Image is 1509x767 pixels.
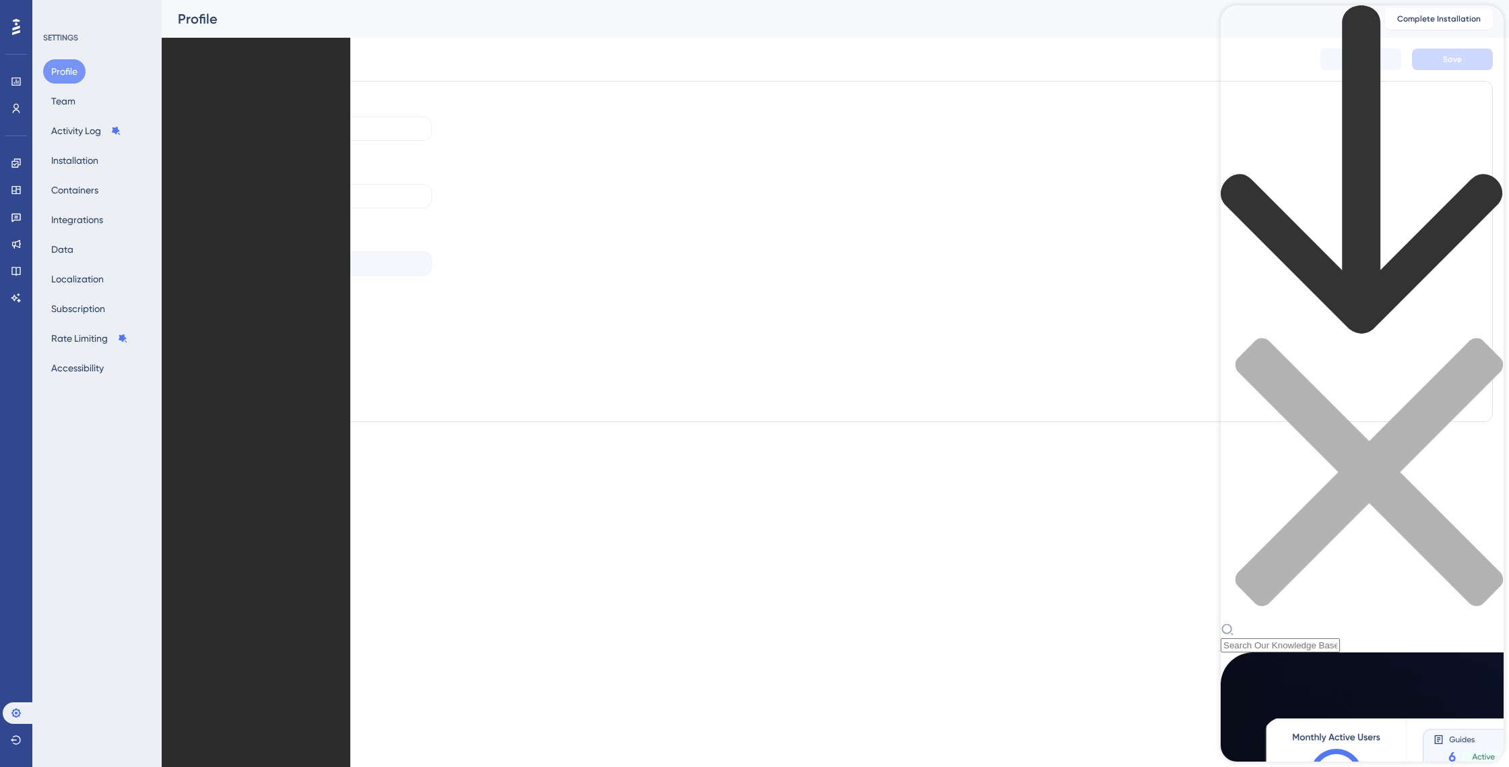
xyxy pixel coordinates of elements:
img: launcher-image-alternative-text [4,8,28,32]
div: SETTINGS [43,32,152,43]
button: Profile [43,59,86,84]
span: Need Help? [32,3,84,20]
button: Containers [43,178,106,202]
button: Rate Limiting [43,326,136,350]
button: Localization [43,267,112,291]
button: Accessibility [43,356,112,380]
button: Team [43,89,84,113]
button: Subscription [43,297,113,321]
div: Profile [178,9,1351,28]
div: 9+ [92,7,100,18]
button: Data [43,237,82,262]
button: Installation [43,148,106,173]
button: Activity Log [43,119,129,143]
button: Integrations [43,208,111,232]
